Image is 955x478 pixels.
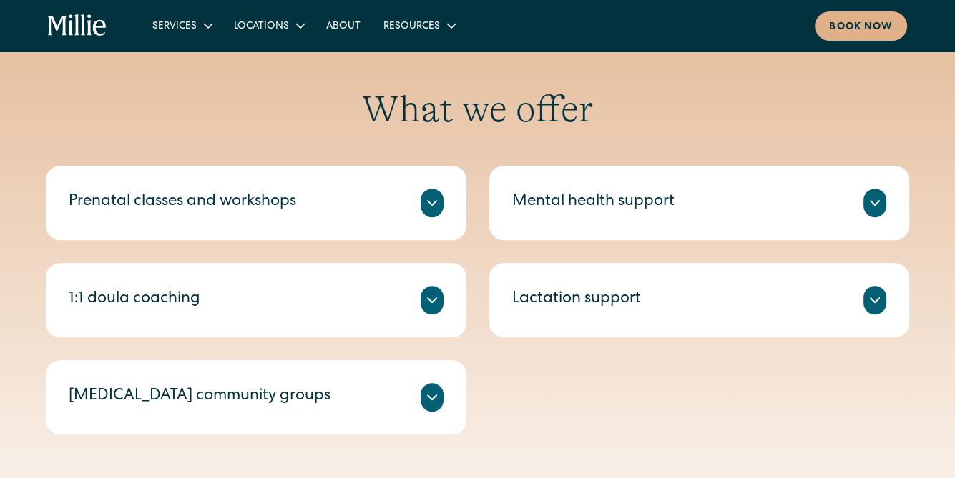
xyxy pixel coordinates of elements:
div: [MEDICAL_DATA] community groups [69,385,330,409]
div: Resources [383,19,440,34]
a: home [48,14,107,37]
div: Lactation support [512,288,641,312]
a: Book now [815,11,907,41]
div: Locations [222,14,315,37]
a: About [315,14,372,37]
h2: What we offer [46,87,909,131]
div: Prenatal classes and workshops [69,191,296,214]
div: Services [152,19,197,34]
div: Services [141,14,222,37]
div: 1:1 doula coaching [69,288,200,312]
div: Locations [234,19,289,34]
div: Resources [372,14,466,37]
div: Mental health support [512,191,675,214]
div: Book now [829,20,893,35]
